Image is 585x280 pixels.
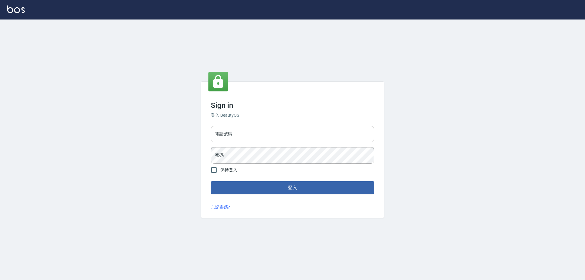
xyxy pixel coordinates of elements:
button: 登入 [211,181,374,194]
span: 保持登入 [220,167,237,173]
h3: Sign in [211,101,374,110]
h6: 登入 BeautyOS [211,112,374,119]
a: 忘記密碼? [211,204,230,211]
img: Logo [7,5,25,13]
